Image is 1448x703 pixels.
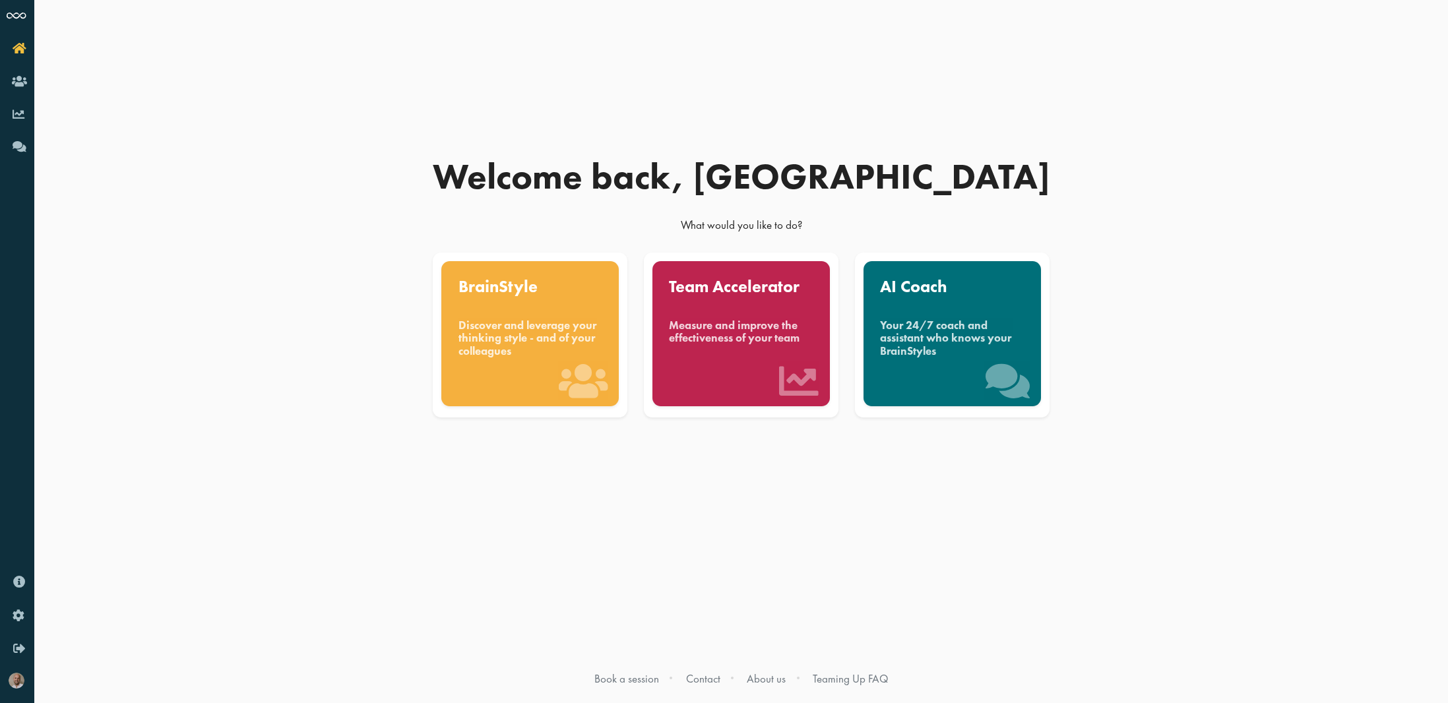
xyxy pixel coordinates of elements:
[425,159,1058,195] div: Welcome back, [GEOGRAPHIC_DATA]
[430,253,630,417] a: BrainStyle Discover and leverage your thinking style - and of your colleagues
[852,253,1052,417] a: AI Coach Your 24/7 coach and assistant who knows your BrainStyles
[747,671,786,686] a: About us
[425,218,1058,239] div: What would you like to do?
[458,278,602,295] div: BrainStyle
[686,671,720,686] a: Contact
[669,319,813,345] div: Measure and improve the effectiveness of your team
[813,671,888,686] a: Teaming Up FAQ
[594,671,659,686] a: Book a session
[880,278,1024,295] div: AI Coach
[641,253,841,417] a: Team Accelerator Measure and improve the effectiveness of your team
[880,319,1024,357] div: Your 24/7 coach and assistant who knows your BrainStyles
[669,278,813,295] div: Team Accelerator
[458,319,602,357] div: Discover and leverage your thinking style - and of your colleagues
